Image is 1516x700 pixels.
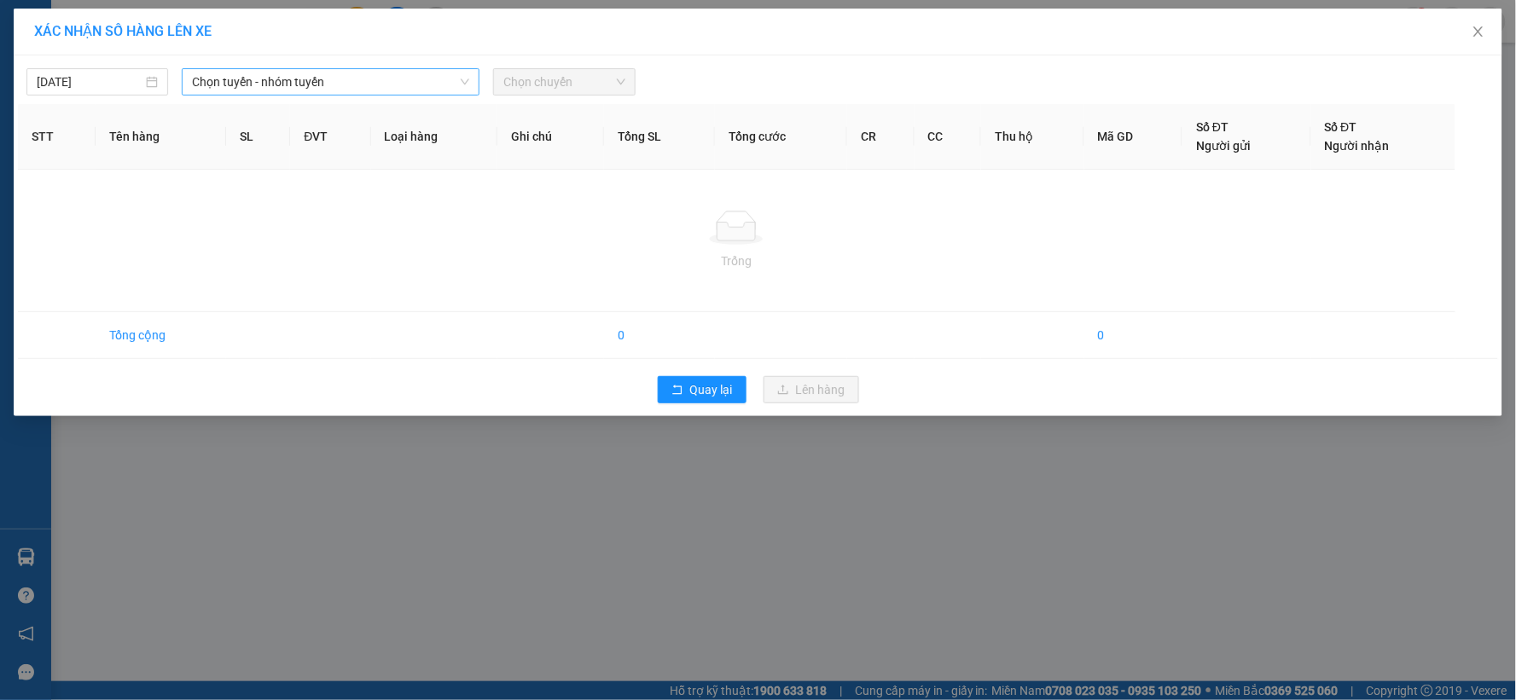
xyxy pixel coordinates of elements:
[671,384,683,397] span: rollback
[1084,312,1183,359] td: 0
[690,380,733,399] span: Quay lại
[226,104,290,170] th: SL
[34,23,212,39] span: XÁC NHẬN SỐ HÀNG LÊN XE
[1325,120,1357,134] span: Số ĐT
[981,104,1084,170] th: Thu hộ
[192,69,469,95] span: Chọn tuyến - nhóm tuyến
[163,117,336,137] div: EM TUẤN
[604,312,715,359] td: 0
[18,104,96,170] th: STT
[163,14,336,117] div: VP 18 [PERSON_NAME][GEOGRAPHIC_DATA] - [GEOGRAPHIC_DATA]
[764,376,859,403] button: uploadLên hàng
[15,55,151,76] div: [PERSON_NAME]
[1325,139,1390,153] span: Người nhận
[604,104,715,170] th: Tổng SL
[32,252,1442,270] div: Trống
[290,104,370,170] th: ĐVT
[658,376,746,403] button: rollbackQuay lại
[96,312,226,359] td: Tổng cộng
[847,104,914,170] th: CR
[1472,25,1485,38] span: close
[371,104,498,170] th: Loại hàng
[503,69,624,95] span: Chọn chuyến
[460,77,470,87] span: down
[96,104,226,170] th: Tên hàng
[37,72,142,91] input: 13/10/2025
[1196,120,1228,134] span: Số ĐT
[163,16,204,34] span: Nhận:
[497,104,604,170] th: Ghi chú
[1196,139,1251,153] span: Người gửi
[715,104,847,170] th: Tổng cước
[15,76,151,100] div: 0931208226
[15,14,151,55] div: VP 108 [PERSON_NAME]
[15,16,41,34] span: Gửi:
[915,104,981,170] th: CC
[1084,104,1183,170] th: Mã GD
[1455,9,1502,56] button: Close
